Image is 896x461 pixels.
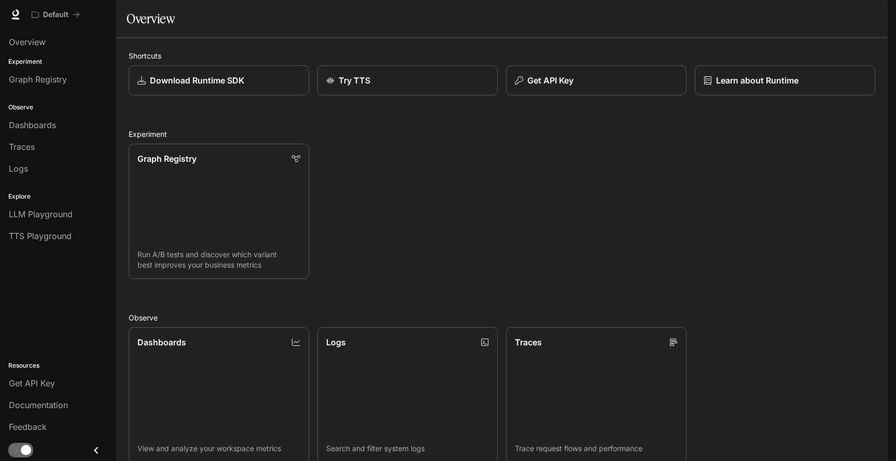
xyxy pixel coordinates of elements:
a: Learn about Runtime [695,65,875,95]
p: Logs [326,336,346,348]
a: Graph RegistryRun A/B tests and discover which variant best improves your business metrics [129,144,309,279]
h1: Overview [127,8,175,29]
p: Graph Registry [137,152,197,165]
p: Run A/B tests and discover which variant best improves your business metrics [137,249,300,270]
p: Try TTS [339,74,370,87]
p: Get API Key [527,74,573,87]
p: Trace request flows and performance [515,443,678,454]
a: Try TTS [317,65,498,95]
a: Download Runtime SDK [129,65,309,95]
button: Get API Key [506,65,687,95]
button: All workspaces [27,4,85,25]
h2: Observe [129,312,875,323]
h2: Shortcuts [129,50,875,61]
p: Search and filter system logs [326,443,489,454]
p: View and analyze your workspace metrics [137,443,300,454]
p: Traces [515,336,542,348]
h2: Experiment [129,129,875,139]
p: Learn about Runtime [716,74,799,87]
p: Default [43,10,68,19]
p: Download Runtime SDK [150,74,244,87]
p: Dashboards [137,336,186,348]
